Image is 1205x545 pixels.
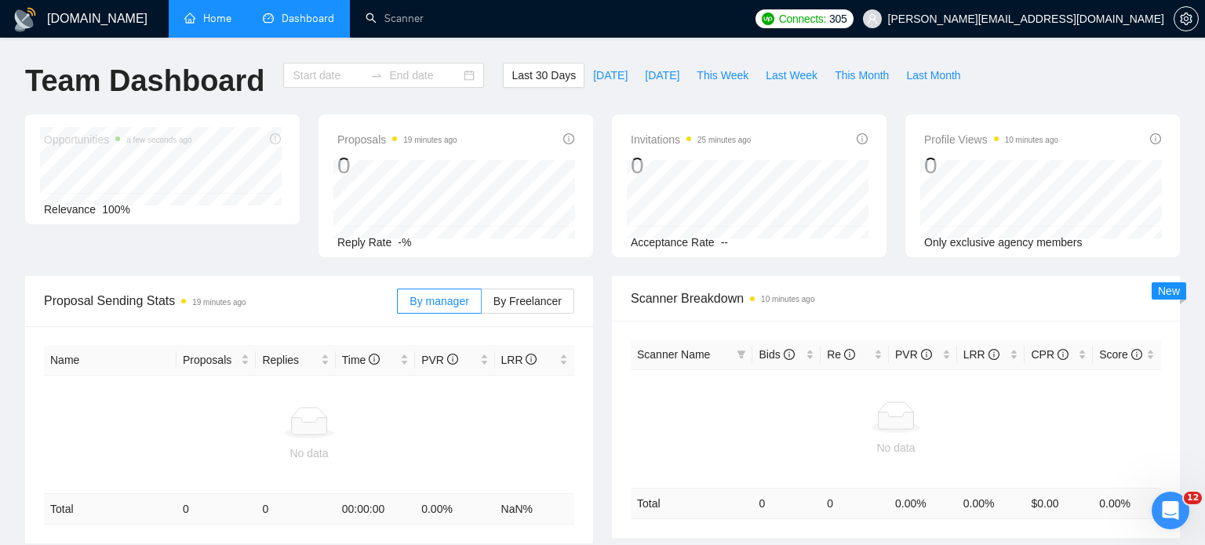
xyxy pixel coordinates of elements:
span: Relevance [44,203,96,216]
time: 10 minutes ago [761,295,814,303]
span: Profile Views [924,130,1058,149]
span: [DATE] [593,67,628,84]
span: info-circle [921,349,932,360]
span: info-circle [784,349,795,360]
span: info-circle [563,133,574,144]
div: No data [50,445,568,462]
span: info-circle [988,349,999,360]
span: Only exclusive agency members [924,236,1083,249]
span: This Month [835,67,889,84]
span: Scanner Name [637,348,710,361]
td: 0.00 % [415,494,494,525]
time: 19 minutes ago [403,136,457,144]
span: CPR [1031,348,1068,361]
td: 0.00 % [957,488,1025,518]
span: user [867,13,878,24]
span: -- [721,236,728,249]
span: By manager [410,295,468,307]
span: info-circle [369,354,380,365]
div: 0 [337,151,457,180]
span: Dashboard [282,12,334,25]
span: setting [1174,13,1198,25]
input: End date [389,67,461,84]
span: Proposal Sending Stats [44,291,397,311]
button: This Week [688,63,757,88]
span: Proposals [337,130,457,149]
td: 0 [177,494,256,525]
span: Scanner Breakdown [631,289,1161,308]
span: info-circle [857,133,868,144]
div: 0 [631,151,751,180]
span: [DATE] [645,67,679,84]
span: Invitations [631,130,751,149]
td: 0 [752,488,821,518]
button: [DATE] [584,63,636,88]
span: info-circle [1058,349,1068,360]
time: 19 minutes ago [192,298,246,307]
th: Replies [256,345,335,376]
span: 100% [102,203,130,216]
td: 0 [821,488,889,518]
div: No data [637,439,1155,456]
iframe: Intercom live chat [1152,492,1189,529]
span: swap-right [370,69,383,82]
div: 0 [924,151,1058,180]
td: NaN % [495,494,574,525]
span: Re [827,348,855,361]
span: Time [342,354,380,366]
a: homeHome [184,12,231,25]
td: Total [44,494,177,525]
time: 25 minutes ago [697,136,751,144]
span: filter [737,350,746,359]
a: setting [1174,13,1199,25]
a: searchScanner [366,12,424,25]
span: info-circle [447,354,458,365]
td: 0 [256,494,335,525]
h1: Team Dashboard [25,63,264,100]
td: $ 0.00 [1025,488,1093,518]
td: 0.00 % [889,488,957,518]
span: Last Month [906,67,960,84]
time: 10 minutes ago [1005,136,1058,144]
span: This Week [697,67,748,84]
span: LRR [963,348,999,361]
span: to [370,69,383,82]
span: info-circle [526,354,537,365]
img: upwork-logo.png [762,13,774,25]
td: 00:00:00 [336,494,415,525]
span: Reply Rate [337,236,391,249]
button: [DATE] [636,63,688,88]
span: New [1158,285,1180,297]
button: setting [1174,6,1199,31]
button: Last 30 Days [503,63,584,88]
span: dashboard [263,13,274,24]
input: Start date [293,67,364,84]
span: filter [734,343,749,366]
span: Proposals [183,351,238,369]
span: Bids [759,348,794,361]
span: info-circle [1150,133,1161,144]
span: 12 [1184,492,1202,504]
td: Total [631,488,752,518]
span: PVR [421,354,458,366]
span: Acceptance Rate [631,236,715,249]
th: Proposals [177,345,256,376]
span: PVR [895,348,932,361]
span: Replies [262,351,317,369]
span: LRR [501,354,537,366]
span: Last Week [766,67,817,84]
span: 305 [829,10,846,27]
span: info-circle [844,349,855,360]
button: Last Week [757,63,826,88]
span: Last 30 Days [511,67,576,84]
span: info-circle [1131,349,1142,360]
span: Connects: [779,10,826,27]
span: By Freelancer [493,295,562,307]
span: Score [1099,348,1141,361]
span: -% [398,236,411,249]
button: Last Month [897,63,969,88]
td: 0.00 % [1093,488,1161,518]
th: Name [44,345,177,376]
button: This Month [826,63,897,88]
img: logo [13,7,38,32]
